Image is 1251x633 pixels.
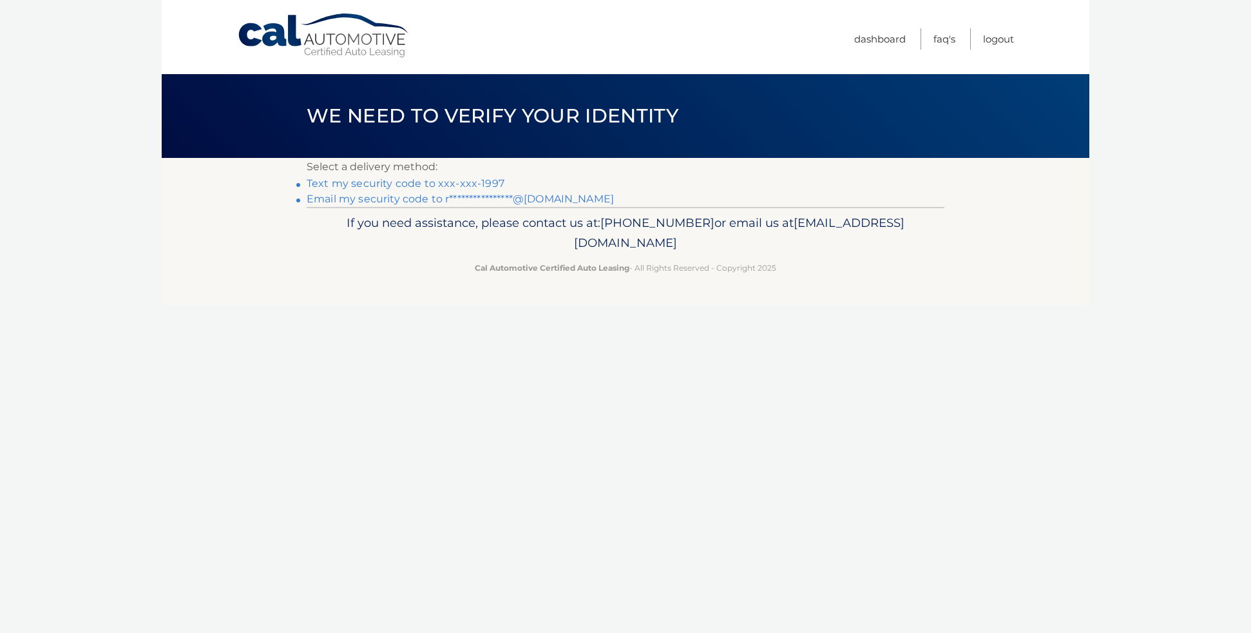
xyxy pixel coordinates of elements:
a: Logout [983,28,1014,50]
a: FAQ's [933,28,955,50]
a: Cal Automotive [237,13,411,59]
p: If you need assistance, please contact us at: or email us at [315,213,936,254]
a: Dashboard [854,28,906,50]
p: - All Rights Reserved - Copyright 2025 [315,261,936,275]
p: Select a delivery method: [307,158,944,176]
strong: Cal Automotive Certified Auto Leasing [475,263,629,273]
span: [PHONE_NUMBER] [600,215,714,230]
a: Text my security code to xxx-xxx-1997 [307,177,504,190]
span: We need to verify your identity [307,104,678,128]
